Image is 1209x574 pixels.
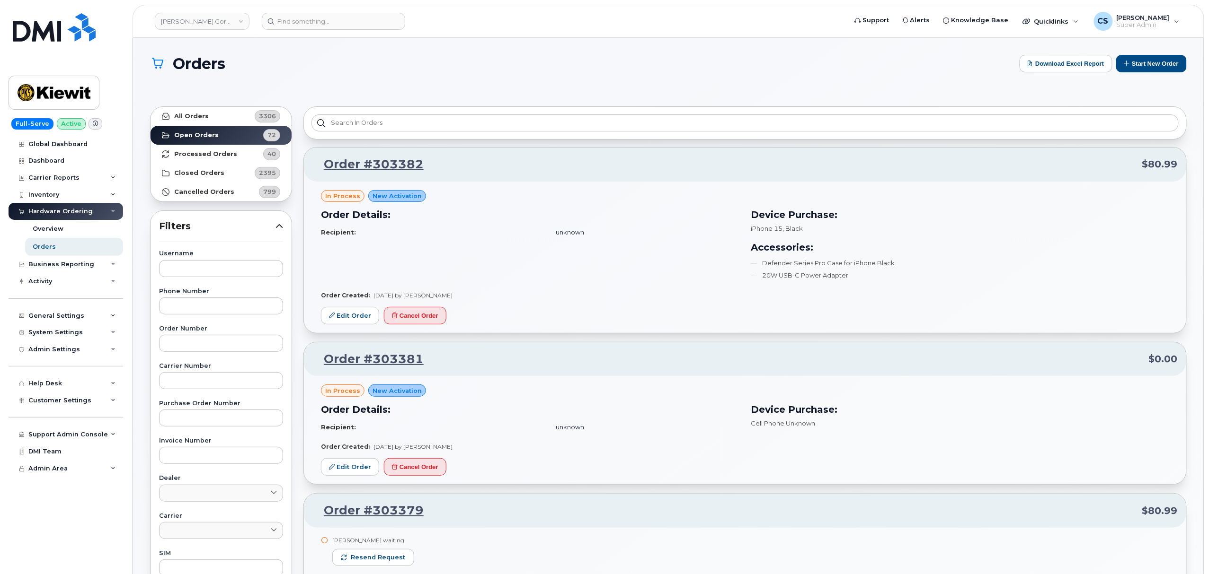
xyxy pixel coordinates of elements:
span: $0.00 [1149,352,1178,366]
label: Purchase Order Number [159,400,283,407]
span: , Black [782,225,803,232]
span: $80.99 [1142,504,1178,518]
strong: All Orders [174,113,209,120]
span: 72 [267,130,276,139]
li: Defender Series Pro Case for iPhone Black [751,259,1169,268]
strong: Recipient: [321,228,356,236]
span: in process [325,191,360,200]
label: Invoice Number [159,438,283,444]
strong: Open Orders [174,131,219,139]
h3: Accessories: [751,240,1169,254]
a: Order #303382 [312,156,424,173]
span: Resend request [351,553,405,562]
a: Edit Order [321,307,379,324]
strong: Cancelled Orders [174,188,234,196]
a: All Orders3306 [151,107,292,126]
button: Start New Order [1116,55,1187,72]
a: Order #303379 [312,502,424,519]
span: New Activation [373,386,422,395]
a: Closed Orders2395 [151,164,292,183]
strong: Recipient: [321,423,356,431]
span: New Activation [373,191,422,200]
label: Username [159,251,283,257]
h3: Device Purchase: [751,208,1169,222]
span: 40 [267,149,276,158]
iframe: Messenger Launcher [1168,533,1202,567]
span: Filters [159,219,276,233]
h3: Order Details: [321,208,739,222]
label: SIM [159,550,283,557]
button: Cancel Order [384,307,446,324]
span: Cell Phone Unknown [751,419,815,427]
a: Order #303381 [312,351,424,368]
span: Orders [173,55,225,72]
div: [PERSON_NAME] waiting [332,536,414,544]
strong: Processed Orders [174,150,237,158]
label: Phone Number [159,288,283,295]
label: Carrier Number [159,363,283,369]
a: Open Orders72 [151,126,292,145]
label: Order Number [159,326,283,332]
a: Processed Orders40 [151,145,292,164]
button: Download Excel Report [1020,55,1112,72]
span: 2395 [259,168,276,177]
button: Cancel Order [384,458,446,476]
label: Carrier [159,513,283,519]
span: in process [325,386,360,395]
h3: Order Details: [321,402,739,417]
span: [DATE] by [PERSON_NAME] [373,292,453,299]
a: Cancelled Orders799 [151,183,292,201]
input: Search in orders [311,114,1179,131]
a: Edit Order [321,458,379,476]
h3: Device Purchase: [751,402,1169,417]
td: unknown [547,419,739,435]
span: 799 [263,187,276,196]
li: 20W USB-C Power Adapter [751,271,1169,280]
span: 3306 [259,112,276,121]
strong: Closed Orders [174,169,224,177]
span: iPhone 15 [751,225,782,232]
button: Resend request [332,549,414,566]
strong: Order Created: [321,443,370,450]
span: [DATE] by [PERSON_NAME] [373,443,453,450]
label: Dealer [159,475,283,481]
strong: Order Created: [321,292,370,299]
td: unknown [547,224,739,241]
span: $80.99 [1142,157,1178,171]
